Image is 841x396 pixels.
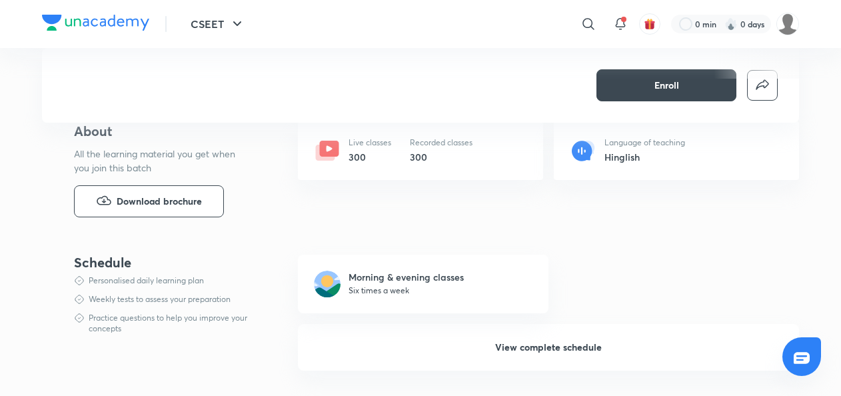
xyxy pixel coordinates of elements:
button: Enroll [596,69,736,101]
div: Schedule [74,255,255,270]
span: View complete schedule [495,341,602,354]
img: Company Logo [42,15,149,31]
p: All the learning material you get when you join this batch [74,147,246,175]
div: Personalised daily learning plan [89,275,204,286]
p: Live classes [349,137,391,149]
h6: 300 [410,150,472,164]
p: Six times a week [349,284,464,297]
img: avatar [644,18,656,30]
div: Weekly tests to assess your preparation [89,294,231,305]
img: streak [724,17,738,31]
a: Company Logo [42,15,149,34]
p: Language of teaching [604,137,685,149]
h6: Hinglish [604,150,685,164]
span: Download brochure [117,194,202,209]
h4: About [74,121,255,141]
div: Practice questions to help you improve your concepts [89,313,255,334]
button: CSEET [183,11,253,37]
h6: 300 [349,150,391,164]
span: Enroll [654,79,679,92]
h6: Morning & evening classes [349,271,464,284]
button: avatar [639,13,660,35]
p: Recorded classes [410,137,472,149]
button: View complete schedule [298,324,799,371]
button: Download brochure [74,185,224,217]
img: adnan [776,13,799,35]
